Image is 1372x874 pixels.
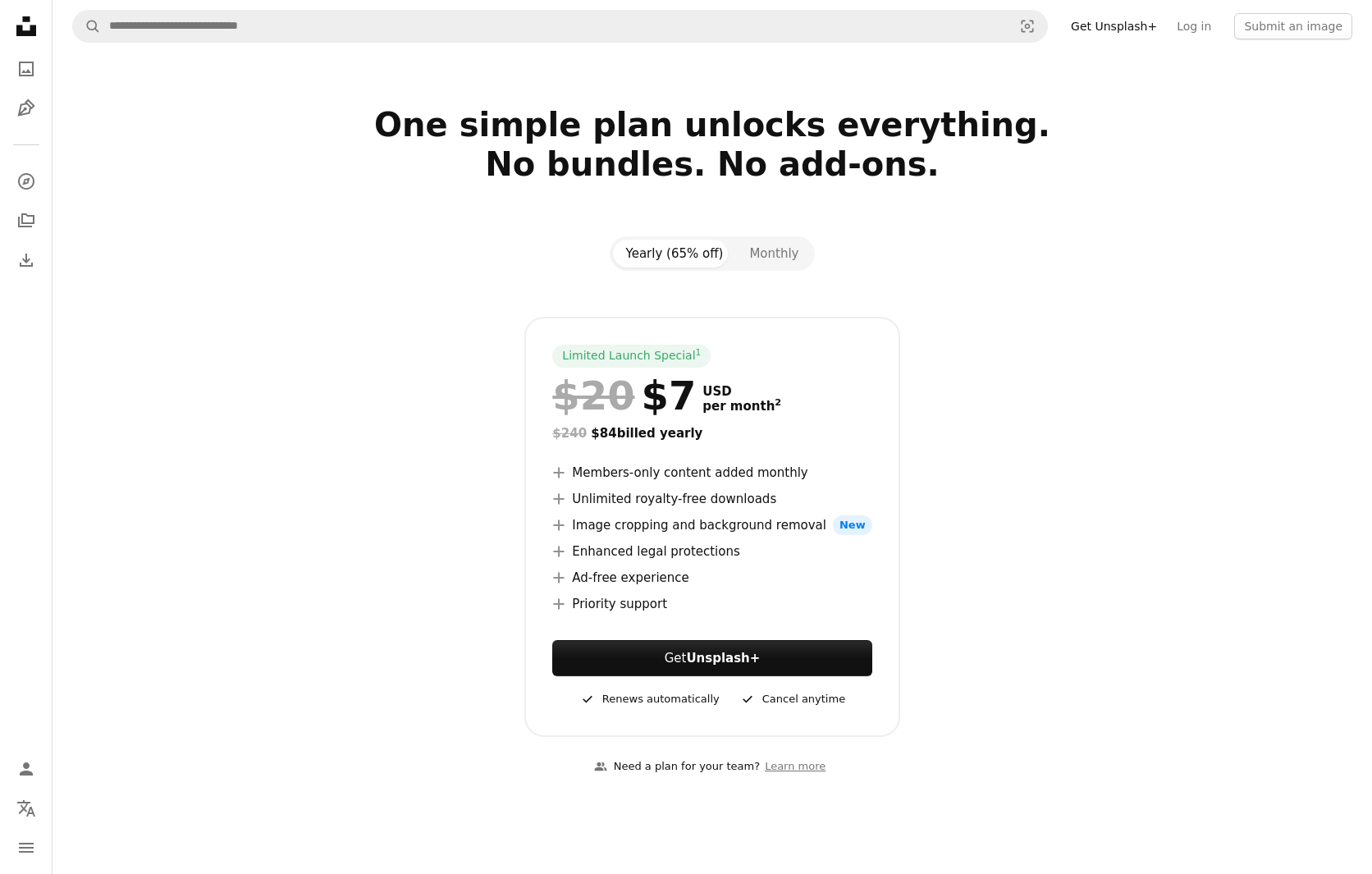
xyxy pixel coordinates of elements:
[10,204,43,237] a: Collections
[10,753,43,785] a: Log in / Sign up
[552,345,711,368] div: Limited Launch Special
[552,463,871,483] li: Members-only content added monthly
[552,542,871,561] li: Enhanced legal protections
[613,240,737,268] button: Yearly (65% off)
[833,515,872,535] span: New
[73,11,101,42] button: Search Unsplash
[771,399,784,414] a: 2
[686,651,760,666] strong: Unsplash+
[1061,13,1167,39] a: Get Unsplash+
[552,640,871,676] button: GetUnsplash+
[10,92,43,125] a: Illustrations
[72,10,1048,43] form: Find visuals sitewide
[696,347,702,357] sup: 1
[552,515,871,535] li: Image cropping and background removal
[594,758,760,776] div: Need a plan for your team?
[10,53,43,85] a: Photos
[10,244,43,277] a: Download History
[552,423,871,443] div: $84 billed yearly
[552,426,587,441] span: $240
[702,399,781,414] span: per month
[184,105,1241,223] h2: One simple plan unlocks everything. No bundles. No add-ons.
[552,568,871,588] li: Ad-free experience
[10,792,43,825] button: Language
[10,10,43,46] a: Home — Unsplash
[736,240,812,268] button: Monthly
[693,348,705,364] a: 1
[10,831,43,864] button: Menu
[552,594,871,614] li: Priority support
[1234,13,1352,39] button: Submit an image
[552,374,634,417] span: $20
[552,489,871,509] li: Unlimited royalty-free downloads
[702,384,781,399] span: USD
[10,165,43,198] a: Explore
[579,689,720,709] div: Renews automatically
[1008,11,1047,42] button: Visual search
[775,397,781,408] sup: 2
[552,374,696,417] div: $7
[760,753,830,780] a: Learn more
[739,689,845,709] div: Cancel anytime
[1167,13,1221,39] a: Log in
